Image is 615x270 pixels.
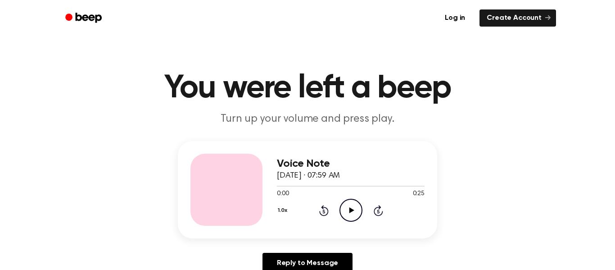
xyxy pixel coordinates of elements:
a: Create Account [479,9,556,27]
span: 0:25 [413,189,425,199]
button: 1.0x [277,203,290,218]
span: 0:00 [277,189,289,199]
a: Log in [436,8,474,28]
p: Turn up your volume and press play. [135,112,480,127]
h3: Voice Note [277,158,425,170]
span: [DATE] · 07:59 AM [277,172,340,180]
h1: You were left a beep [77,72,538,105]
a: Beep [59,9,110,27]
